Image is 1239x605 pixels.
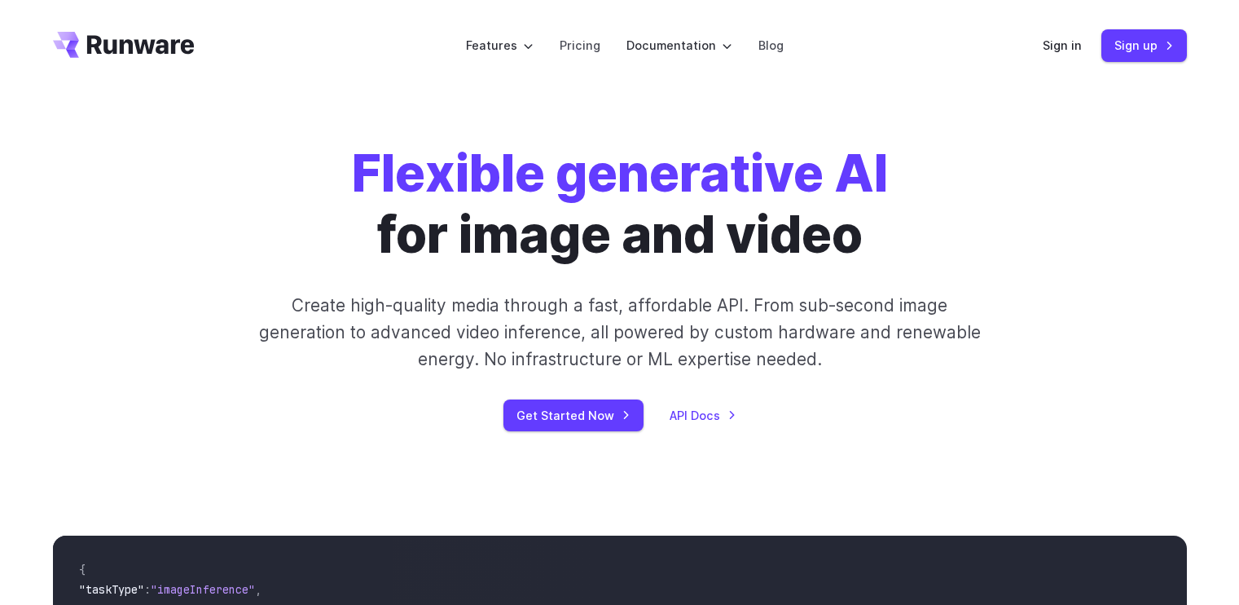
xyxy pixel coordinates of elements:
strong: Flexible generative AI [352,143,888,204]
span: "imageInference" [151,582,255,597]
a: Sign up [1101,29,1187,61]
a: Go to / [53,32,195,58]
a: Get Started Now [503,400,644,431]
p: Create high-quality media through a fast, affordable API. From sub-second image generation to adv... [257,292,982,373]
h1: for image and video [352,144,888,266]
span: , [255,582,261,597]
span: : [144,582,151,597]
a: Sign in [1043,36,1082,55]
label: Features [466,36,534,55]
a: API Docs [670,406,736,425]
a: Pricing [560,36,600,55]
span: { [79,563,86,577]
a: Blog [758,36,784,55]
span: "taskType" [79,582,144,597]
label: Documentation [626,36,732,55]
